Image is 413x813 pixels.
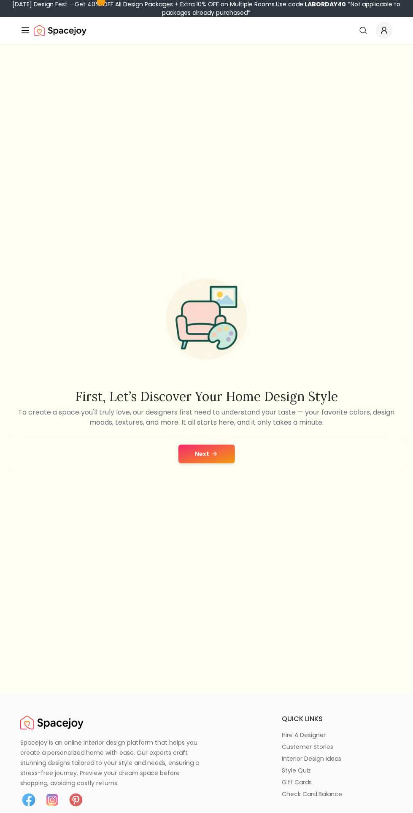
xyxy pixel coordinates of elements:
a: Spacejoy [34,22,86,39]
h2: First, let’s discover your home design style [7,389,406,404]
a: interior design ideas [282,755,393,763]
p: To create a space you'll truly love, our designers first need to understand your taste — your fav... [7,408,406,428]
a: customer stories [282,743,393,751]
img: Spacejoy Logo [34,22,86,39]
p: Spacejoy is an online interior design platform that helps you create a personalized home with eas... [20,738,209,789]
p: gift cards [282,778,312,787]
button: Next [178,445,235,463]
img: Start Style Quiz Illustration [153,265,261,373]
img: Spacejoy Logo [20,714,84,731]
p: style quiz [282,767,311,775]
h6: quick links [282,714,393,724]
p: customer stories [282,743,334,751]
a: hire a designer [282,731,393,740]
nav: Global [20,17,393,44]
p: interior design ideas [282,755,342,763]
img: Pinterest icon [67,792,84,809]
p: hire a designer [282,731,326,740]
p: check card balance [282,790,343,799]
img: Facebook icon [20,792,37,809]
img: Instagram icon [44,792,61,809]
a: style quiz [282,767,393,775]
a: Spacejoy [20,714,84,731]
a: check card balance [282,790,393,799]
a: gift cards [282,778,393,787]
